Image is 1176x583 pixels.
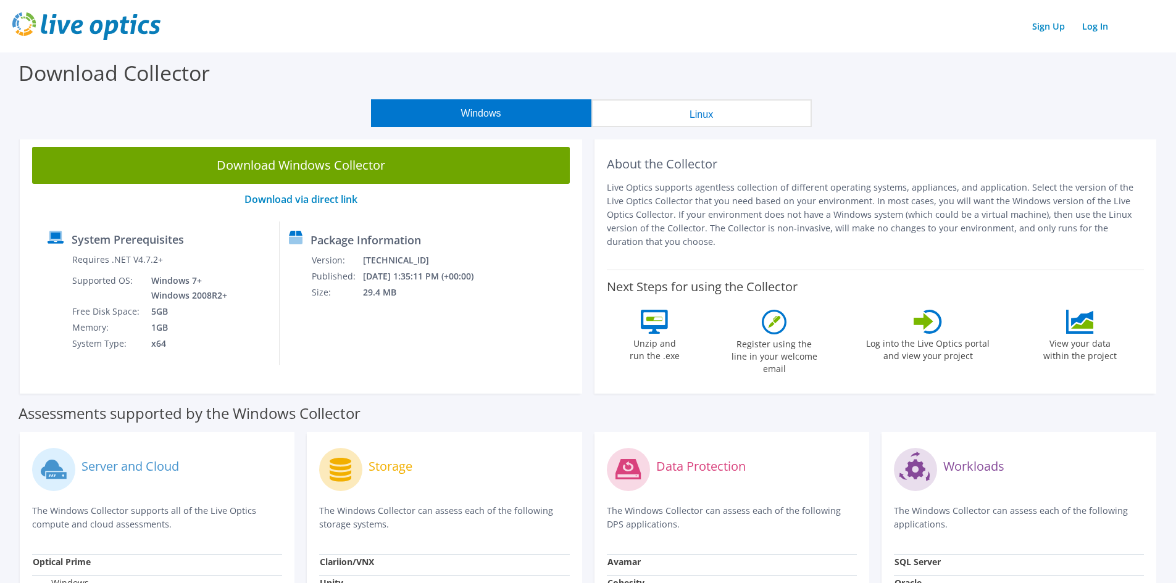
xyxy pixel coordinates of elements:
td: 5GB [142,304,230,320]
td: Published: [311,268,362,284]
button: Linux [591,99,812,127]
label: View your data within the project [1035,334,1124,362]
a: Download Windows Collector [32,147,570,184]
label: Log into the Live Optics portal and view your project [865,334,990,362]
h2: About the Collector [607,157,1145,172]
button: Windows [371,99,591,127]
p: The Windows Collector supports all of the Live Optics compute and cloud assessments. [32,504,282,531]
strong: Avamar [607,556,641,568]
label: Download Collector [19,59,210,87]
td: Version: [311,252,362,268]
td: Free Disk Space: [72,304,142,320]
p: Live Optics supports agentless collection of different operating systems, appliances, and applica... [607,181,1145,249]
label: Assessments supported by the Windows Collector [19,407,361,420]
p: The Windows Collector can assess each of the following DPS applications. [607,504,857,531]
td: [DATE] 1:35:11 PM (+00:00) [362,268,490,284]
p: The Windows Collector can assess each of the following storage systems. [319,504,569,531]
td: [TECHNICAL_ID] [362,252,490,268]
label: Package Information [311,234,421,246]
strong: SQL Server [895,556,941,568]
a: Download via direct link [244,192,357,206]
td: 1GB [142,320,230,336]
label: Requires .NET V4.7.2+ [72,254,163,266]
a: Sign Up [1026,17,1071,35]
label: Storage [369,460,412,473]
img: live_optics_svg.svg [12,12,161,40]
strong: Clariion/VNX [320,556,374,568]
td: System Type: [72,336,142,352]
a: Log In [1076,17,1114,35]
td: Size: [311,284,362,300]
label: Server and Cloud [81,460,179,473]
label: Next Steps for using the Collector [607,279,798,294]
strong: Optical Prime [33,556,91,568]
label: Register using the line in your welcome email [728,334,820,375]
label: Workloads [943,460,1004,473]
td: Supported OS: [72,273,142,304]
label: Unzip and run the .exe [626,334,683,362]
label: Data Protection [656,460,746,473]
td: 29.4 MB [362,284,490,300]
td: x64 [142,336,230,352]
td: Memory: [72,320,142,336]
p: The Windows Collector can assess each of the following applications. [894,504,1144,531]
td: Windows 7+ Windows 2008R2+ [142,273,230,304]
label: System Prerequisites [72,233,184,246]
